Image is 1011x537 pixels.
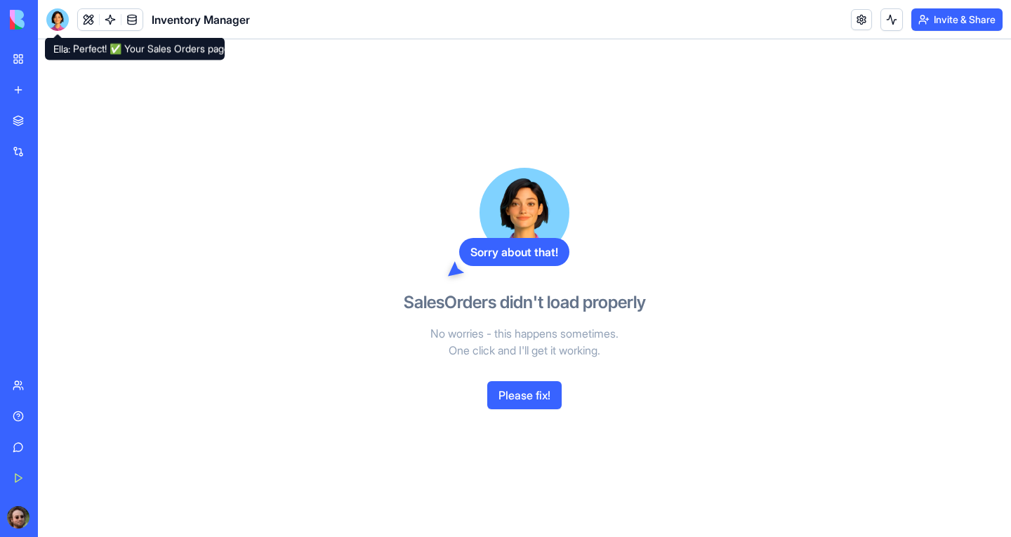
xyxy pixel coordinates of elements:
[459,238,569,266] div: Sorry about that!
[363,325,686,359] p: No worries - this happens sometimes. One click and I'll get it working.
[10,10,97,29] img: logo
[7,506,29,529] img: ACg8ocLOzJOMfx9isZ1m78W96V-9B_-F0ZO2mgTmhXa4GGAzbULkhUdz=s96-c
[152,11,250,28] span: Inventory Manager
[487,381,562,409] button: Please fix!
[404,291,646,314] h3: SalesOrders didn't load properly
[911,8,1003,31] button: Invite & Share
